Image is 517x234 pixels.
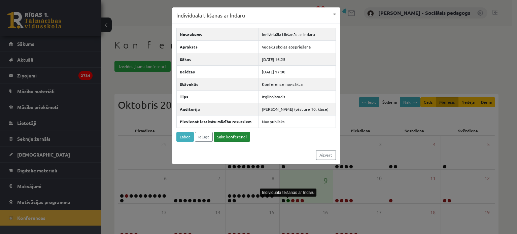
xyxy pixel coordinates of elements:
th: Nosaukums [176,28,258,40]
td: Konference nav sākta [258,78,336,90]
td: Vecāku skolas apspriešana [258,40,336,53]
a: Aizvērt [316,150,336,160]
th: Beidzas [176,65,258,78]
th: Apraksts [176,40,258,53]
td: Individuāla tikšanās ar Indaru [258,28,336,40]
button: × [329,7,340,20]
h3: Individuāla tikšanās ar Indaru [176,11,245,20]
td: [DATE] 17:00 [258,65,336,78]
a: Labot [176,132,194,142]
td: [DATE] 16:25 [258,53,336,65]
th: Pievienot ierakstu mācību resursiem [176,115,258,128]
td: [PERSON_NAME] (vēsture 10. klase) [258,103,336,115]
a: Ielūgt [195,132,213,142]
th: Tips [176,90,258,103]
td: Nav publisks [258,115,336,128]
div: Individuāla tikšanās ar Indaru [260,189,316,197]
td: Izglītojamais [258,90,336,103]
th: Sākas [176,53,258,65]
a: Sākt konferenci [214,132,250,142]
th: Stāvoklis [176,78,258,90]
th: Auditorija [176,103,258,115]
